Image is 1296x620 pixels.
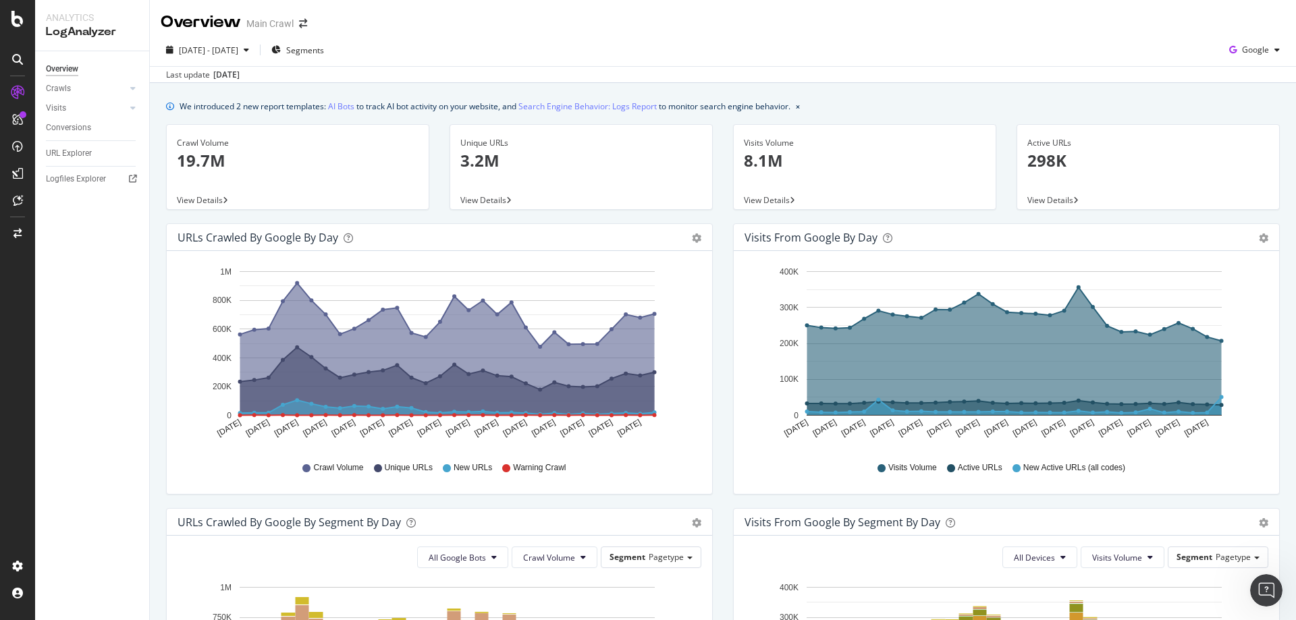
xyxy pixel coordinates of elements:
[46,82,126,96] a: Crawls
[780,583,799,592] text: 400K
[358,418,385,439] text: [DATE]
[266,39,329,61] button: Segments
[692,233,701,243] div: gear
[1014,552,1055,563] span: All Devices
[1069,418,1096,439] text: [DATE]
[220,583,232,592] text: 1M
[1259,233,1268,243] div: gear
[444,418,471,439] text: [DATE]
[161,11,241,34] div: Overview
[780,303,799,312] text: 300K
[166,69,240,81] div: Last update
[1039,418,1066,439] text: [DATE]
[46,24,138,40] div: LogAnalyzer
[177,137,418,149] div: Crawl Volume
[460,149,702,172] p: 3.2M
[840,418,867,439] text: [DATE]
[744,149,986,172] p: 8.1M
[692,518,701,528] div: gear
[46,146,92,161] div: URL Explorer
[1224,39,1285,61] button: Google
[868,418,895,439] text: [DATE]
[502,418,529,439] text: [DATE]
[1259,518,1268,528] div: gear
[1027,137,1269,149] div: Active URLs
[518,99,657,113] a: Search Engine Behavior: Logs Report
[1011,418,1038,439] text: [DATE]
[46,121,91,135] div: Conversions
[559,418,586,439] text: [DATE]
[416,418,443,439] text: [DATE]
[1023,462,1125,474] span: New Active URLs (all codes)
[429,552,486,563] span: All Google Bots
[888,462,937,474] span: Visits Volume
[417,546,508,568] button: All Google Bots
[587,418,614,439] text: [DATE]
[811,418,838,439] text: [DATE]
[958,462,1002,474] span: Active URLs
[46,62,140,76] a: Overview
[1126,418,1153,439] text: [DATE]
[178,231,338,244] div: URLs Crawled by Google by day
[454,462,492,474] span: New URLs
[1097,418,1124,439] text: [DATE]
[178,262,697,449] svg: A chart.
[780,375,799,385] text: 100K
[1081,546,1164,568] button: Visits Volume
[273,418,300,439] text: [DATE]
[460,137,702,149] div: Unique URLs
[1250,574,1282,607] iframe: Intercom live chat
[782,418,809,439] text: [DATE]
[246,17,294,30] div: Main Crawl
[925,418,952,439] text: [DATE]
[178,515,401,529] div: URLs Crawled by Google By Segment By Day
[1154,418,1181,439] text: [DATE]
[46,101,126,115] a: Visits
[1027,149,1269,172] p: 298K
[166,99,1280,113] div: info banner
[1027,194,1073,206] span: View Details
[177,149,418,172] p: 19.7M
[530,418,557,439] text: [DATE]
[512,546,597,568] button: Crawl Volume
[46,11,138,24] div: Analytics
[649,551,684,563] span: Pagetype
[616,418,643,439] text: [DATE]
[513,462,566,474] span: Warning Crawl
[983,418,1010,439] text: [DATE]
[745,231,878,244] div: Visits from Google by day
[610,551,645,563] span: Segment
[780,267,799,277] text: 400K
[744,194,790,206] span: View Details
[220,267,232,277] text: 1M
[744,137,986,149] div: Visits Volume
[1177,551,1212,563] span: Segment
[897,418,924,439] text: [DATE]
[745,262,1264,449] svg: A chart.
[792,96,803,116] button: close banner
[213,382,232,391] text: 200K
[46,172,140,186] a: Logfiles Explorer
[299,19,307,28] div: arrow-right-arrow-left
[313,462,363,474] span: Crawl Volume
[385,462,433,474] span: Unique URLs
[745,515,940,529] div: Visits from Google By Segment By Day
[180,99,790,113] div: We introduced 2 new report templates: to track AI bot activity on your website, and to monitor se...
[387,418,414,439] text: [DATE]
[1092,552,1142,563] span: Visits Volume
[161,39,254,61] button: [DATE] - [DATE]
[286,45,324,56] span: Segments
[301,418,328,439] text: [DATE]
[1002,546,1077,568] button: All Devices
[1183,418,1210,439] text: [DATE]
[1242,44,1269,55] span: Google
[213,325,232,334] text: 600K
[179,45,238,56] span: [DATE] - [DATE]
[328,99,354,113] a: AI Bots
[46,121,140,135] a: Conversions
[213,69,240,81] div: [DATE]
[523,552,575,563] span: Crawl Volume
[794,411,799,420] text: 0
